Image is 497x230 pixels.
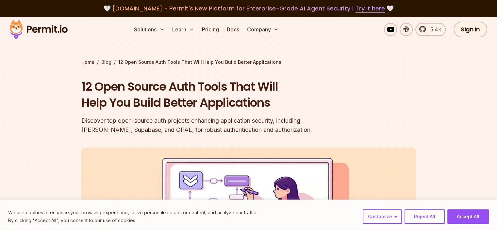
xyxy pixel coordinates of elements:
[8,209,257,217] p: We use cookies to enhance your browsing experience, serve personalized ads or content, and analyz...
[415,23,446,36] a: 5.4k
[112,4,385,12] span: [DOMAIN_NAME] - Permit's New Platform for Enterprise-Grade AI Agent Security |
[7,18,71,41] img: Permit logo
[81,59,94,65] a: Home
[363,209,402,224] button: Customize
[454,22,487,37] a: Sign In
[81,59,416,65] div: / /
[81,79,332,111] h1: 12 Open Source Auth Tools That Will Help You Build Better Applications
[81,116,332,134] div: Discover top open-source auth projects enhancing application security, including [PERSON_NAME], S...
[405,209,445,224] button: Reject All
[101,59,111,65] a: Blog
[356,4,385,13] a: Try it here
[8,217,257,224] p: By clicking "Accept All", you consent to our use of cookies.
[426,26,441,33] span: 5.4k
[447,209,489,224] button: Accept All
[170,23,197,36] button: Learn
[131,23,167,36] button: Solutions
[199,23,222,36] a: Pricing
[224,23,242,36] a: Docs
[244,23,281,36] button: Company
[16,4,481,13] div: 🤍 🤍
